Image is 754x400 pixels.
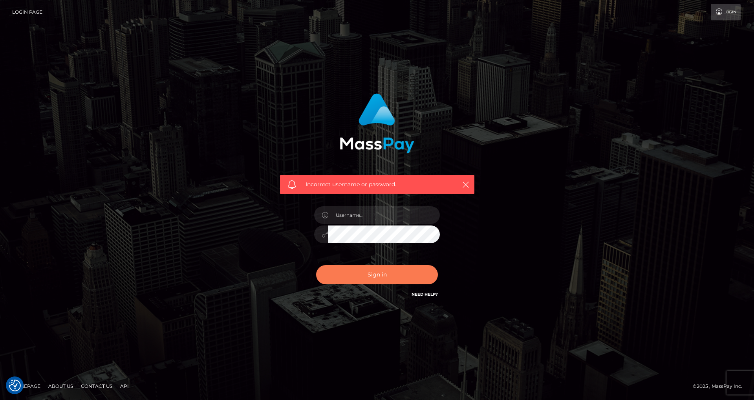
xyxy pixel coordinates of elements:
[45,380,76,392] a: About Us
[117,380,132,392] a: API
[711,4,741,20] a: Login
[693,382,748,391] div: © 2025 , MassPay Inc.
[9,380,44,392] a: Homepage
[78,380,115,392] a: Contact Us
[328,206,440,224] input: Username...
[412,292,438,297] a: Need Help?
[12,4,42,20] a: Login Page
[316,265,438,284] button: Sign in
[340,93,414,153] img: MassPay Login
[9,380,21,391] button: Consent Preferences
[306,180,449,189] span: Incorrect username or password.
[9,380,21,391] img: Revisit consent button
